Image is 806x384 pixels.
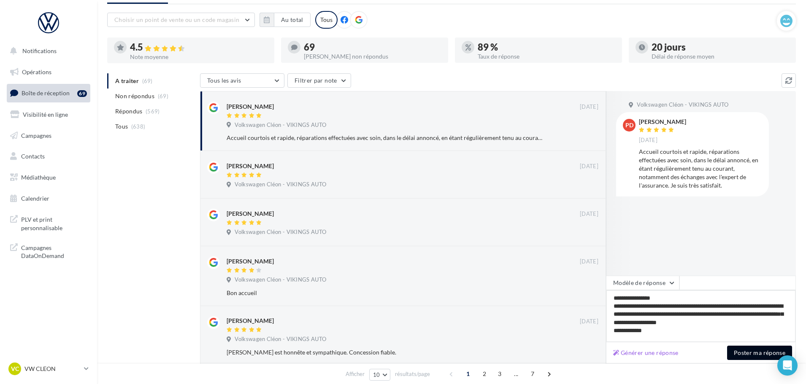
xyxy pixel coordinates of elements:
[727,346,792,360] button: Poster ma réponse
[580,258,598,266] span: [DATE]
[21,153,45,160] span: Contacts
[227,134,544,142] div: Accueil courtois et rapide, réparations effectuées avec soin, dans le délai annoncé, en étant rég...
[5,42,89,60] button: Notifications
[652,54,789,59] div: Délai de réponse moyen
[478,43,615,52] div: 89 %
[235,276,326,284] span: Volkswagen Cléon - VIKINGS AUTO
[11,365,19,373] span: VC
[200,73,284,88] button: Tous les avis
[639,137,657,144] span: [DATE]
[115,122,128,131] span: Tous
[22,89,70,97] span: Boîte de réception
[637,101,728,109] span: Volkswagen Cléon - VIKINGS AUTO
[526,367,539,381] span: 7
[227,257,274,266] div: [PERSON_NAME]
[580,210,598,218] span: [DATE]
[260,13,311,27] button: Au total
[23,111,68,118] span: Visibilité en ligne
[373,371,380,378] span: 10
[315,11,338,29] div: Tous
[5,239,92,263] a: Campagnes DataOnDemand
[22,47,57,54] span: Notifications
[115,92,154,100] span: Non répondus
[107,13,255,27] button: Choisir un point de vente ou un code magasin
[5,148,92,165] a: Contacts
[207,77,241,84] span: Tous les avis
[478,367,491,381] span: 2
[580,103,598,111] span: [DATE]
[227,102,274,111] div: [PERSON_NAME]
[580,163,598,170] span: [DATE]
[395,370,430,378] span: résultats/page
[21,214,87,232] span: PLV et print personnalisable
[227,289,544,297] div: Bon accueil
[158,93,168,99] span: (69)
[115,107,143,115] span: Répondus
[7,361,90,377] a: VC VW CLEON
[21,195,49,202] span: Calendrier
[5,84,92,102] a: Boîte de réception69
[235,121,326,129] span: Volkswagen Cléon - VIKINGS AUTO
[304,43,441,52] div: 69
[274,13,311,27] button: Au total
[610,348,682,358] button: Générer une réponse
[5,127,92,145] a: Campagnes
[493,367,506,381] span: 3
[304,54,441,59] div: [PERSON_NAME] non répondus
[22,68,51,75] span: Opérations
[478,54,615,59] div: Taux de réponse
[227,162,274,170] div: [PERSON_NAME]
[21,242,87,260] span: Campagnes DataOnDemand
[5,190,92,207] a: Calendrier
[227,317,274,325] div: [PERSON_NAME]
[639,148,762,190] div: Accueil courtois et rapide, réparations effectuées avec soin, dans le délai annoncé, en étant rég...
[131,123,146,130] span: (638)
[369,369,391,381] button: 10
[509,367,523,381] span: ...
[346,370,365,378] span: Afficher
[580,318,598,325] span: [DATE]
[21,174,56,181] span: Médiathèque
[652,43,789,52] div: 20 jours
[5,169,92,186] a: Médiathèque
[24,365,81,373] p: VW CLEON
[606,276,679,290] button: Modèle de réponse
[227,209,274,218] div: [PERSON_NAME]
[5,63,92,81] a: Opérations
[235,336,326,343] span: Volkswagen Cléon - VIKINGS AUTO
[130,54,268,60] div: Note moyenne
[21,132,51,139] span: Campagnes
[5,210,92,235] a: PLV et print personnalisable
[461,367,475,381] span: 1
[639,119,686,125] div: [PERSON_NAME]
[287,73,351,88] button: Filtrer par note
[625,121,633,129] span: PD
[5,106,92,124] a: Visibilité en ligne
[235,181,326,188] span: Volkswagen Cléon - VIKINGS AUTO
[77,90,87,97] div: 69
[130,43,268,52] div: 4.5
[227,348,544,357] div: [PERSON_NAME] est honnête et sympathique. Concession fiable.
[146,108,160,115] span: (569)
[235,228,326,236] span: Volkswagen Cléon - VIKINGS AUTO
[777,355,798,376] div: Open Intercom Messenger
[114,16,239,23] span: Choisir un point de vente ou un code magasin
